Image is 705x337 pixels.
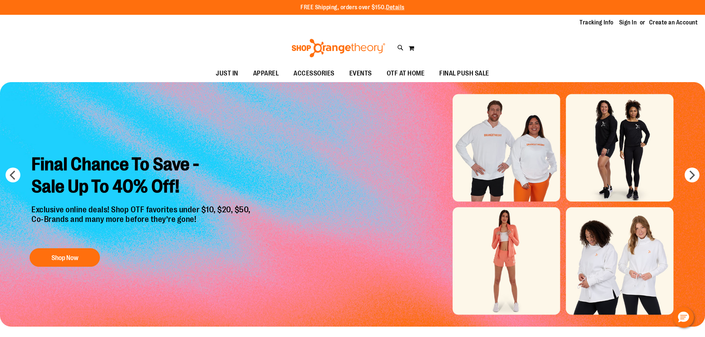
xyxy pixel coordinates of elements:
span: EVENTS [349,65,372,82]
a: Details [386,4,404,11]
span: FINAL PUSH SALE [439,65,489,82]
p: FREE Shipping, orders over $150. [301,3,404,12]
button: prev [6,168,20,182]
span: ACCESSORIES [293,65,335,82]
a: OTF AT HOME [379,65,432,82]
a: FINAL PUSH SALE [432,65,497,82]
span: OTF AT HOME [387,65,425,82]
a: Sign In [619,18,637,27]
a: JUST IN [208,65,246,82]
p: Exclusive online deals! Shop OTF favorites under $10, $20, $50, Co-Brands and many more before th... [26,205,258,241]
a: EVENTS [342,65,379,82]
img: Shop Orangetheory [291,39,386,57]
button: Hello, have a question? Let’s chat. [673,307,694,328]
a: Create an Account [649,18,698,27]
h2: Final Chance To Save - Sale Up To 40% Off! [26,148,258,205]
span: JUST IN [216,65,238,82]
span: APPAREL [253,65,279,82]
a: ACCESSORIES [286,65,342,82]
a: Tracking Info [580,18,614,27]
button: Shop Now [30,248,100,267]
button: next [685,168,699,182]
a: Final Chance To Save -Sale Up To 40% Off! Exclusive online deals! Shop OTF favorites under $10, $... [26,148,258,271]
a: APPAREL [246,65,286,82]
